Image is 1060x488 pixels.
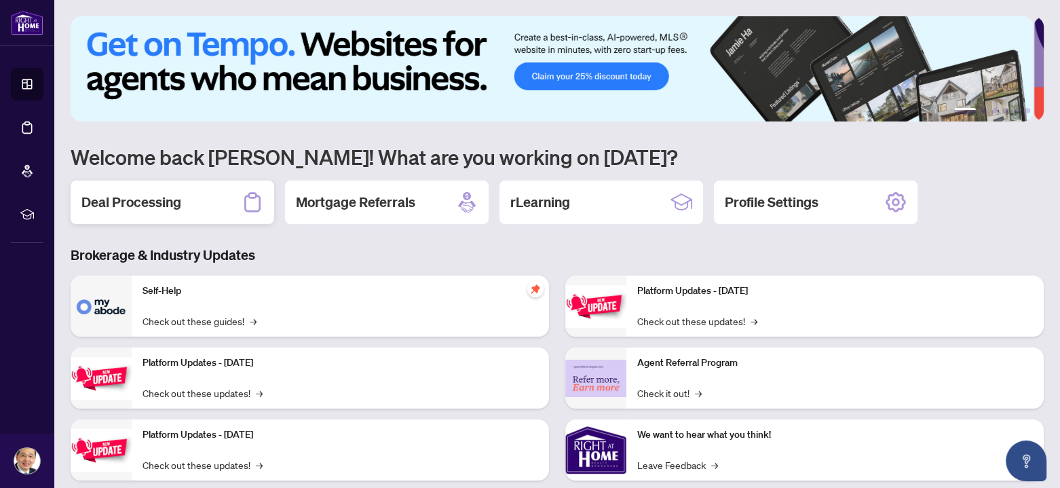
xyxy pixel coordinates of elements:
button: 1 [954,108,976,113]
p: Platform Updates - [DATE] [637,284,1033,299]
a: Check out these updates!→ [637,314,757,329]
h1: Welcome back [PERSON_NAME]! What are you working on [DATE]? [71,144,1044,170]
span: → [695,386,702,400]
span: → [751,314,757,329]
img: Platform Updates - September 16, 2025 [71,357,132,400]
a: Check out these updates!→ [143,386,263,400]
img: Slide 0 [71,16,1034,121]
button: 4 [1003,108,1008,113]
p: Agent Referral Program [637,356,1033,371]
button: 6 [1025,108,1030,113]
img: Platform Updates - July 21, 2025 [71,429,132,472]
a: Check out these updates!→ [143,457,263,472]
a: Check it out!→ [637,386,702,400]
p: We want to hear what you think! [637,428,1033,443]
img: We want to hear what you think! [565,419,626,481]
a: Check out these guides!→ [143,314,257,329]
img: Agent Referral Program [565,360,626,397]
span: → [256,457,263,472]
img: Self-Help [71,276,132,337]
p: Platform Updates - [DATE] [143,428,538,443]
span: pushpin [527,281,544,297]
img: Profile Icon [14,448,40,474]
button: 5 [1014,108,1019,113]
span: → [250,314,257,329]
img: logo [11,10,43,35]
button: Open asap [1006,440,1046,481]
p: Self-Help [143,284,538,299]
span: → [256,386,263,400]
h3: Brokerage & Industry Updates [71,246,1044,265]
h2: Profile Settings [725,193,818,212]
button: 3 [992,108,998,113]
p: Platform Updates - [DATE] [143,356,538,371]
img: Platform Updates - June 23, 2025 [565,285,626,328]
span: → [711,457,718,472]
h2: Deal Processing [81,193,181,212]
button: 2 [981,108,987,113]
h2: Mortgage Referrals [296,193,415,212]
h2: rLearning [510,193,570,212]
a: Leave Feedback→ [637,457,718,472]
